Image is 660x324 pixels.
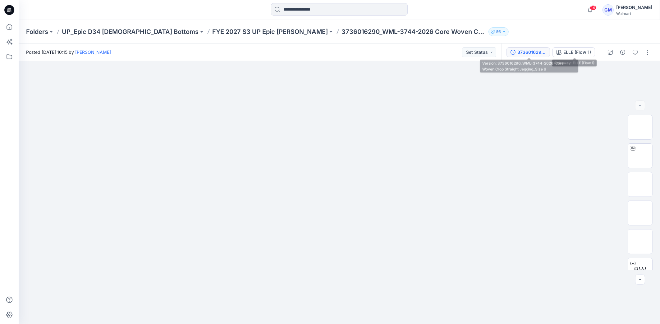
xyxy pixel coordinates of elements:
[517,49,546,56] div: 3736016290_WML-3744-2026-Core Woven Crop Straight Jegging_Size 6
[616,11,652,16] div: Walmart
[75,49,111,55] a: [PERSON_NAME]
[634,265,646,276] span: BW
[212,27,328,36] a: FYE 2027 S3 UP Epic [PERSON_NAME]
[552,47,595,57] button: ELLE (Flow 1)
[506,47,550,57] button: 3736016290_WML-3744-2026-Core Woven Crop Straight Jegging_Size 6
[26,49,111,55] span: Posted [DATE] 10:15 by
[616,4,652,11] div: [PERSON_NAME]
[496,28,501,35] p: 56
[563,49,591,56] div: ELLE (Flow 1)
[618,47,628,57] button: Details
[603,4,614,16] div: GM
[590,5,597,10] span: 14
[341,27,486,36] p: 3736016290_WML-3744-2026 Core Woven Crop Straight Jegging - Inseam 29
[26,27,48,36] a: Folders
[488,27,509,36] button: 56
[62,27,199,36] a: UP_Epic D34 [DEMOGRAPHIC_DATA] Bottoms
